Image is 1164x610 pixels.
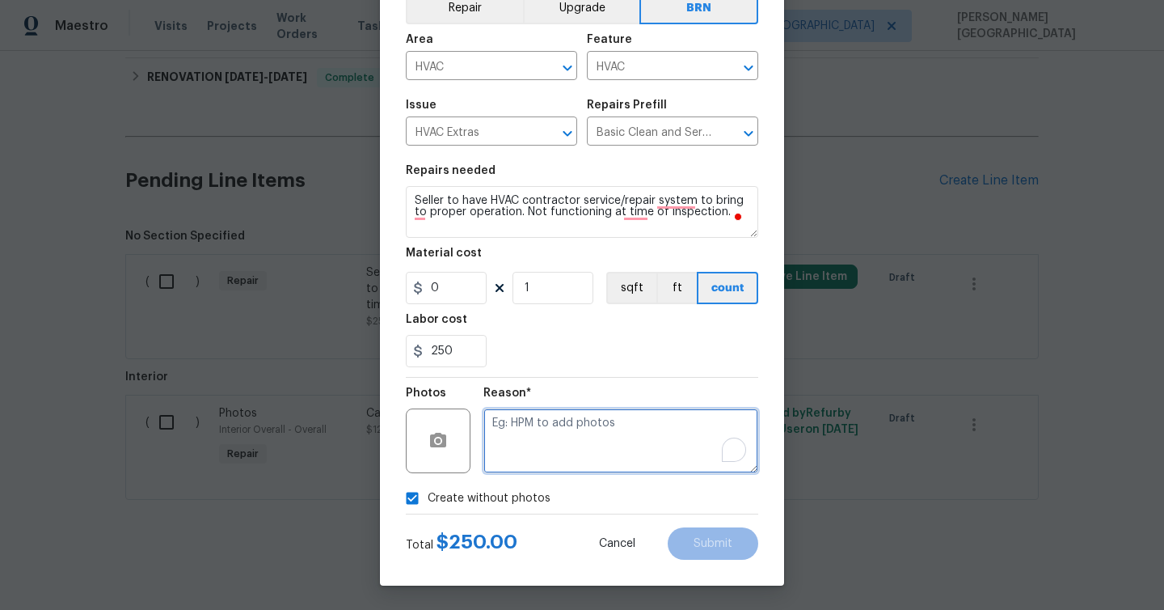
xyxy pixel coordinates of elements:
[668,527,758,560] button: Submit
[587,100,667,111] h5: Repairs Prefill
[573,527,661,560] button: Cancel
[406,34,433,45] h5: Area
[656,272,697,304] button: ft
[483,409,758,473] textarea: To enrich screen reader interactions, please activate Accessibility in Grammarly extension settings
[694,538,732,550] span: Submit
[436,532,517,552] span: $ 250.00
[406,100,436,111] h5: Issue
[606,272,656,304] button: sqft
[406,388,446,399] h5: Photos
[599,538,635,550] span: Cancel
[556,57,579,79] button: Open
[406,165,496,176] h5: Repairs needed
[428,490,550,507] span: Create without photos
[697,272,758,304] button: count
[406,248,482,259] h5: Material cost
[737,122,760,145] button: Open
[406,186,758,238] textarea: To enrich screen reader interactions, please activate Accessibility in Grammarly extension settings
[483,388,531,399] h5: Reason*
[587,34,632,45] h5: Feature
[406,534,517,553] div: Total
[556,122,579,145] button: Open
[737,57,760,79] button: Open
[406,314,467,325] h5: Labor cost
